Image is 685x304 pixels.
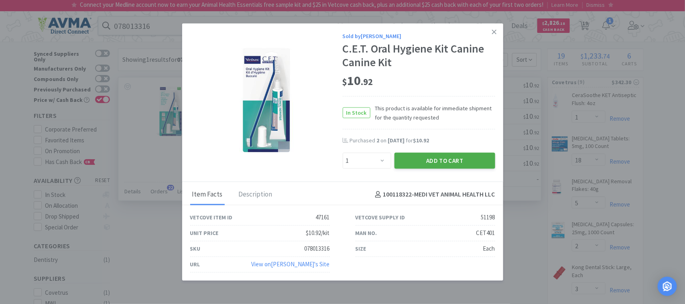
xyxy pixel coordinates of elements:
[316,213,330,222] div: 47161
[481,213,495,222] div: 51198
[214,48,319,152] img: 7924e6006fbb485c8ac85badbcca3d22_51198.jpeg
[343,76,348,87] span: $
[372,190,495,200] h4: 100118322 - MEDI VET ANIMAL HEALTH LLC
[350,137,495,145] div: Purchased on for
[306,228,330,238] div: $10.92/kit
[356,244,366,253] div: Size
[343,72,373,88] span: 10
[237,185,274,205] div: Description
[190,185,225,205] div: Item Facts
[483,244,495,253] div: Each
[361,76,373,87] span: . 92
[252,260,330,268] a: View on[PERSON_NAME]'s Site
[394,152,495,168] button: Add to Cart
[658,277,677,296] div: Open Intercom Messenger
[305,244,330,253] div: 078013316
[476,228,495,238] div: CET401
[356,213,405,222] div: Vetcove Supply ID
[190,229,219,237] div: Unit Price
[190,213,233,222] div: Vetcove Item ID
[370,104,495,122] span: This product is available for immediate shipment for the quantity requested
[343,108,370,118] span: In Stock
[190,244,201,253] div: SKU
[413,137,429,144] span: $10.92
[190,260,200,269] div: URL
[356,229,377,237] div: Man No.
[343,32,495,41] div: Sold by [PERSON_NAME]
[377,137,380,144] span: 2
[343,42,495,69] div: C.E.T. Oral Hygiene Kit Canine Canine Kit
[388,137,405,144] span: [DATE]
